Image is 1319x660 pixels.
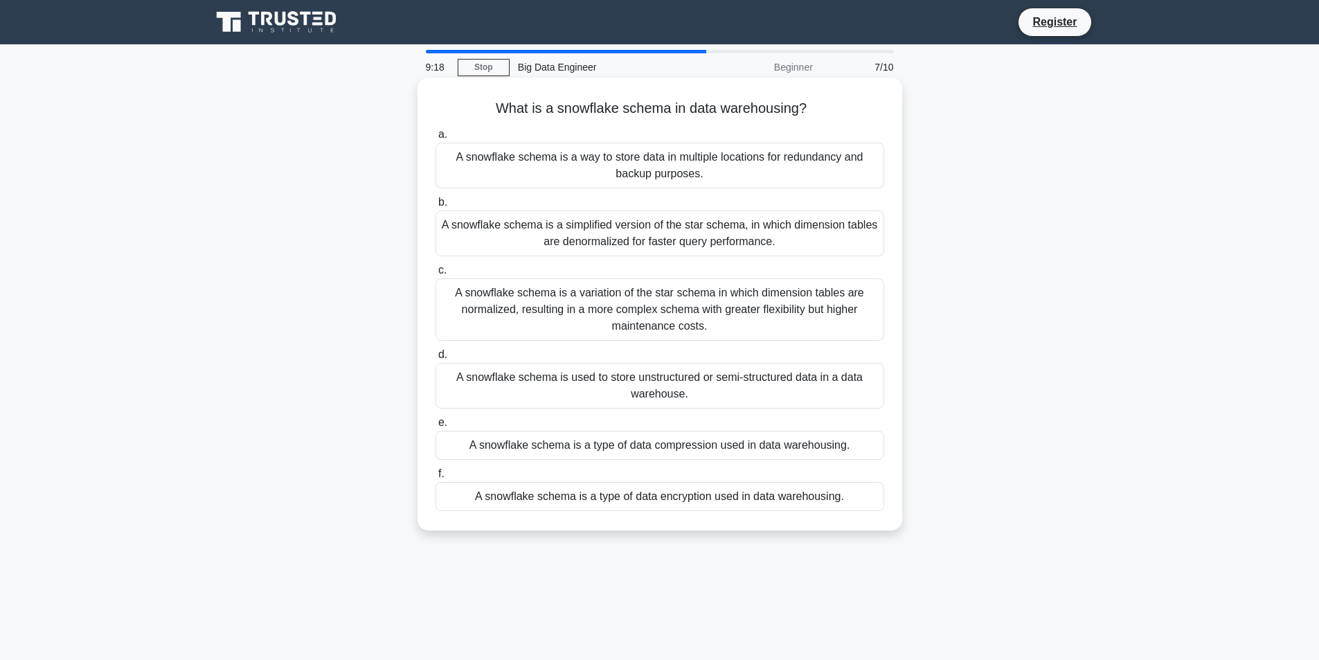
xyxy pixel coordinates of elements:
[1024,13,1085,30] a: Register
[436,278,884,341] div: A snowflake schema is a variation of the star schema in which dimension tables are normalized, re...
[436,431,884,460] div: A snowflake schema is a type of data compression used in data warehousing.
[438,196,447,208] span: b.
[510,53,700,81] div: Big Data Engineer
[418,53,458,81] div: 9:18
[438,264,447,276] span: c.
[458,59,510,76] a: Stop
[436,211,884,256] div: A snowflake schema is a simplified version of the star schema, in which dimension tables are deno...
[436,482,884,511] div: A snowflake schema is a type of data encryption used in data warehousing.
[438,128,447,140] span: a.
[821,53,902,81] div: 7/10
[434,100,886,118] h5: What is a snowflake schema in data warehousing?
[436,363,884,409] div: A snowflake schema is used to store unstructured or semi-structured data in a data warehouse.
[438,348,447,360] span: d.
[436,143,884,188] div: A snowflake schema is a way to store data in multiple locations for redundancy and backup purposes.
[438,416,447,428] span: e.
[700,53,821,81] div: Beginner
[438,467,445,479] span: f.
